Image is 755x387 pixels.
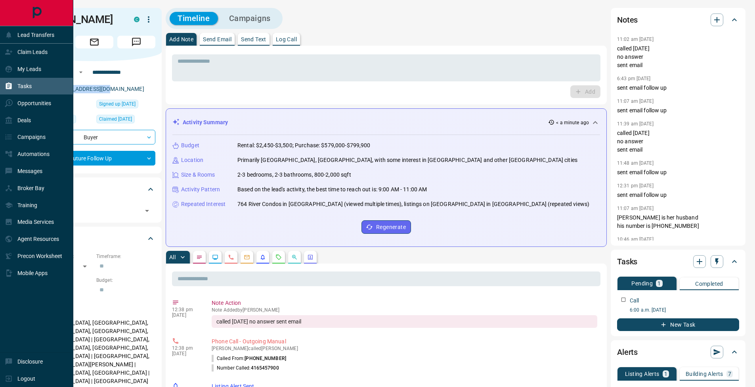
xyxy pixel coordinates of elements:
[181,185,220,194] p: Activity Pattern
[241,37,266,42] p: Send Text
[307,254,313,260] svg: Agent Actions
[181,141,199,150] p: Budget
[617,346,638,358] h2: Alerts
[617,84,739,92] p: sent email follow up
[237,171,351,179] p: 2-3 bedrooms, 2-3 bathrooms, 800-2,000 sqft
[617,98,654,104] p: 11:07 am [DATE]
[686,371,723,377] p: Building Alerts
[556,119,589,126] p: < a minute ago
[617,206,654,211] p: 11:07 am [DATE]
[172,307,200,312] p: 12:38 pm
[617,37,654,42] p: 11:02 am [DATE]
[212,307,597,313] p: Note Added by [PERSON_NAME]
[172,345,200,351] p: 12:38 pm
[96,100,155,111] div: Thu Jul 04 2024
[630,306,739,314] p: 6:00 a.m. [DATE]
[33,229,155,248] div: Criteria
[695,281,723,287] p: Completed
[33,309,155,316] p: Areas Searched:
[617,191,739,199] p: sent email follow up
[181,156,203,164] p: Location
[117,36,155,48] span: Message
[183,118,228,127] p: Activity Summary
[617,343,739,362] div: Alerts
[617,44,739,69] p: called [DATE] no answer sent email
[658,281,661,286] p: 1
[212,299,597,307] p: Note Action
[196,254,203,260] svg: Notes
[169,254,176,260] p: All
[664,371,667,377] p: 1
[33,13,122,26] h1: [PERSON_NAME]
[33,130,155,144] div: Buyer
[617,318,739,331] button: New Task
[212,355,286,362] p: Called From:
[631,281,653,286] p: Pending
[245,356,286,361] span: [PHONE_NUMBER]
[96,253,155,260] p: Timeframe:
[172,115,600,130] div: Activity Summary< a minute ago
[181,171,215,179] p: Size & Rooms
[275,254,282,260] svg: Requests
[617,214,739,230] p: [PERSON_NAME] is her husband his number is [PHONE_NUMBER]
[728,371,731,377] p: 7
[617,129,739,154] p: called [DATE] no answer sent email
[617,13,638,26] h2: Notes
[251,365,279,371] span: 4165457900
[617,237,654,242] p: 10:46 am [DATE]
[228,254,234,260] svg: Calls
[617,121,654,127] p: 11:39 am [DATE]
[617,10,739,29] div: Notes
[291,254,298,260] svg: Opportunities
[237,141,371,150] p: Rental: $2,450-$3,500; Purchase: $579,000-$799,900
[212,346,597,351] p: [PERSON_NAME] called [PERSON_NAME]
[99,115,132,123] span: Claimed [DATE]
[237,200,589,208] p: 764 River Condos in [GEOGRAPHIC_DATA] (viewed multiple times), listings on [GEOGRAPHIC_DATA] in [...
[617,183,654,189] p: 12:31 pm [DATE]
[212,315,597,328] div: called [DATE] no answer sent email
[617,160,654,166] p: 11:48 am [DATE]
[33,151,155,166] div: Future Follow Up
[55,86,144,92] a: [EMAIL_ADDRESS][DOMAIN_NAME]
[212,364,279,372] p: Number Called:
[617,106,739,115] p: sent email follow up
[625,371,659,377] p: Listing Alerts
[170,12,218,25] button: Timeline
[212,254,218,260] svg: Lead Browsing Activity
[244,254,250,260] svg: Emails
[169,37,193,42] p: Add Note
[76,67,86,77] button: Open
[212,337,597,346] p: Phone Call - Outgoing Manual
[172,351,200,356] p: [DATE]
[221,12,279,25] button: Campaigns
[172,312,200,318] p: [DATE]
[96,277,155,284] p: Budget:
[134,17,140,22] div: condos.ca
[276,37,297,42] p: Log Call
[237,156,577,164] p: Primarily [GEOGRAPHIC_DATA], [GEOGRAPHIC_DATA], with some interest in [GEOGRAPHIC_DATA] and other...
[75,36,113,48] span: Email
[96,115,155,126] div: Fri Jul 05 2024
[203,37,231,42] p: Send Email
[617,76,651,81] p: 6:43 pm [DATE]
[617,168,739,177] p: sent email follow up
[260,254,266,260] svg: Listing Alerts
[630,297,639,305] p: Call
[141,205,153,216] button: Open
[617,252,739,271] div: Tasks
[33,180,155,199] div: Tags
[617,255,637,268] h2: Tasks
[99,100,136,108] span: Signed up [DATE]
[361,220,411,234] button: Regenerate
[237,185,427,194] p: Based on the lead's activity, the best time to reach out is: 9:00 AM - 11:00 AM
[181,200,226,208] p: Repeated Interest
